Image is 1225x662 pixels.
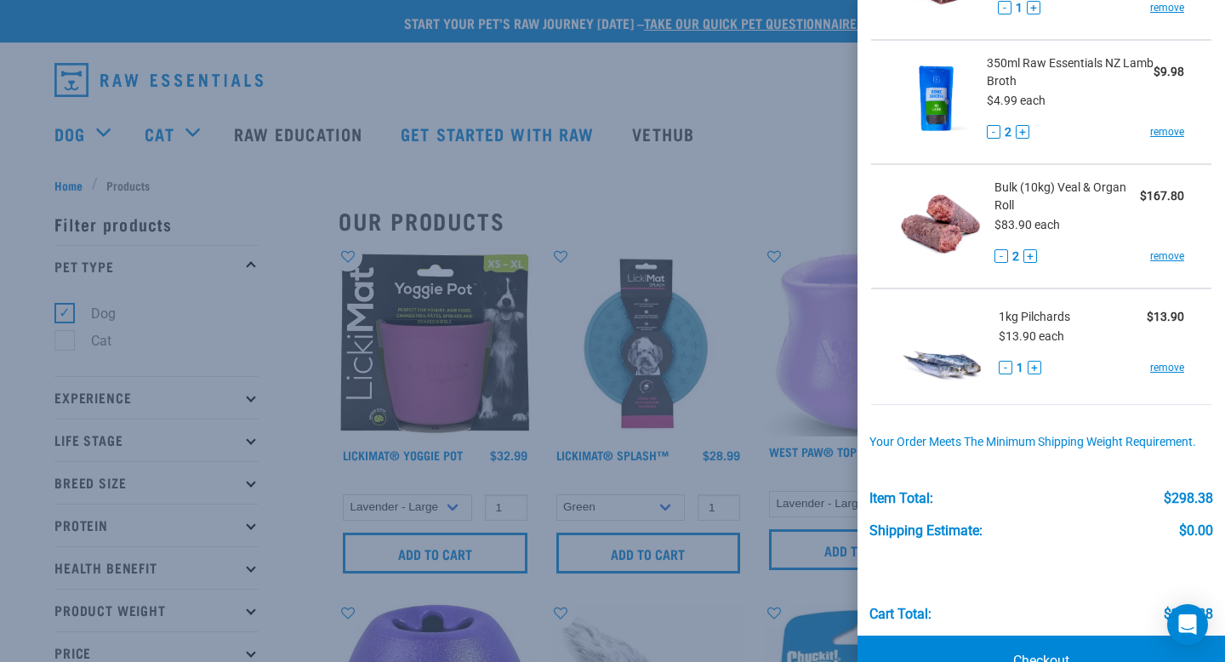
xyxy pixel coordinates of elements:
[1147,310,1184,323] strong: $13.90
[869,523,983,539] div: Shipping Estimate:
[1012,248,1019,265] span: 2
[1140,189,1184,203] strong: $167.80
[1005,123,1011,141] span: 2
[869,607,932,622] div: Cart total:
[1154,65,1184,78] strong: $9.98
[1028,361,1041,374] button: +
[1027,1,1040,14] button: +
[1150,124,1184,140] a: remove
[994,179,1140,214] span: Bulk (10kg) Veal & Organ Roll
[998,1,1011,14] button: -
[1150,360,1184,375] a: remove
[1016,125,1029,139] button: +
[869,436,1214,449] div: Your order meets the minimum shipping weight requirement.
[999,361,1012,374] button: -
[1023,249,1037,263] button: +
[898,179,982,266] img: Veal & Organ Roll
[1179,523,1213,539] div: $0.00
[999,308,1070,326] span: 1kg Pilchards
[898,54,974,142] img: Raw Essentials NZ Lamb Broth
[987,125,1000,139] button: -
[994,218,1060,231] span: $83.90 each
[1167,604,1208,645] div: Open Intercom Messenger
[869,491,933,506] div: Item Total:
[1150,248,1184,264] a: remove
[999,329,1064,343] span: $13.90 each
[994,249,1008,263] button: -
[987,54,1154,90] span: 350ml Raw Essentials NZ Lamb Broth
[1164,607,1213,622] div: $298.38
[1017,359,1023,377] span: 1
[987,94,1046,107] span: $4.99 each
[898,303,986,391] img: Pilchards
[1164,491,1213,506] div: $298.38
